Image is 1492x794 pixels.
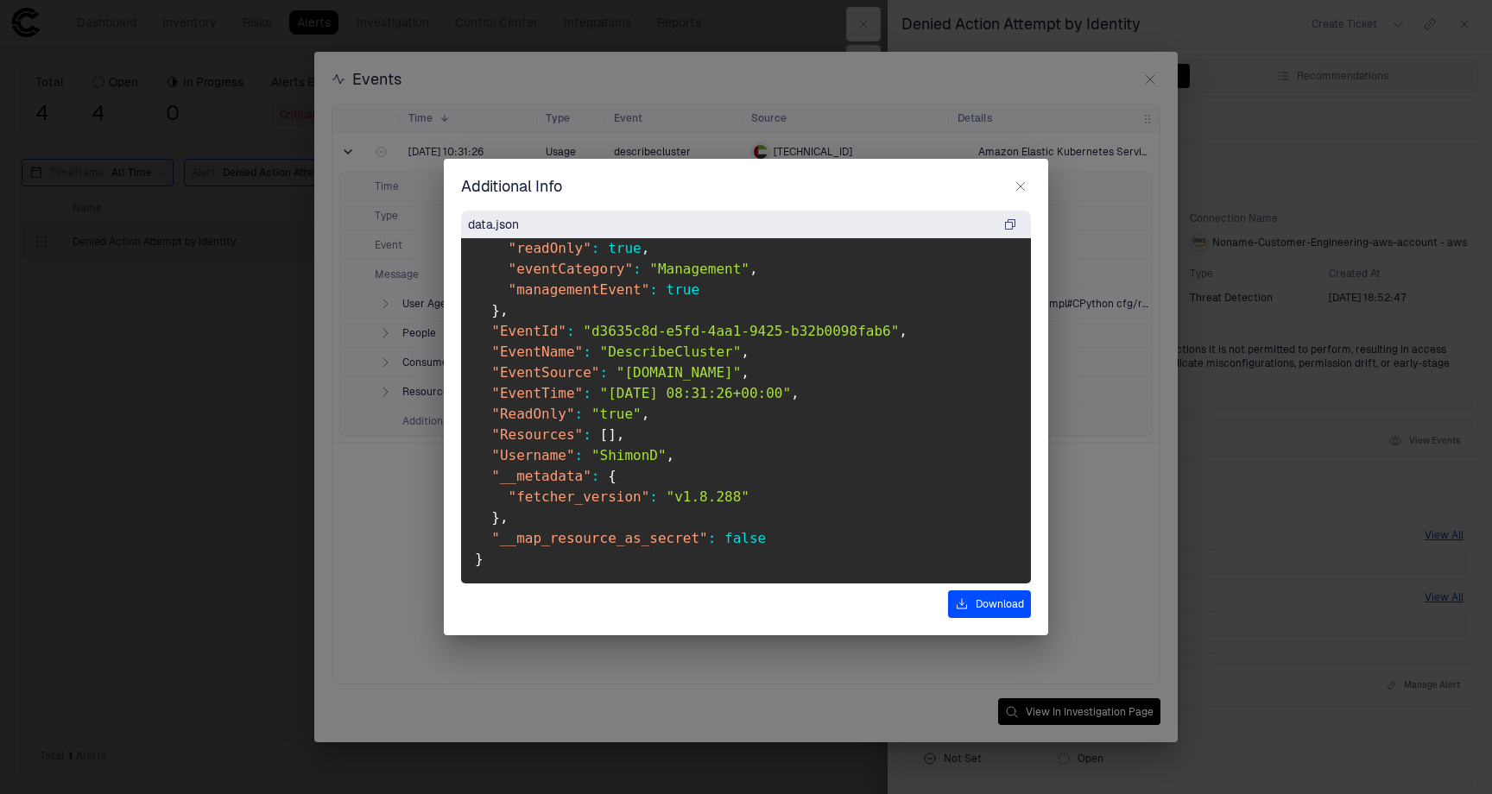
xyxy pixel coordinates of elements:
[491,447,574,463] span: "Username"
[791,385,800,401] span: ,
[608,468,616,484] span: {
[461,176,562,197] span: Additional Info
[491,364,599,381] span: "EventSource"
[591,406,642,422] span: "true"
[491,426,583,443] span: "Resources"
[591,468,600,484] span: :
[633,261,642,277] span: :
[509,281,650,298] span: "managementEvent"
[600,364,609,381] span: :
[575,447,584,463] span: :
[600,343,742,360] span: "DescribeCluster"
[491,343,583,360] span: "EventName"
[566,323,575,339] span: :
[948,590,1031,618] button: Download
[608,240,642,256] span: true
[667,447,675,463] span: ,
[616,426,625,443] span: ,
[583,323,899,339] span: "d3635c8d-e5fd-4aa1-9425-b32b0098fab6"
[649,281,658,298] span: :
[583,385,591,401] span: :
[491,530,707,546] span: "__map_resource_as_secret"
[642,406,650,422] span: ,
[741,364,749,381] span: ,
[649,261,749,277] span: "Management"
[491,468,591,484] span: "__metadata"
[667,281,700,298] span: true
[491,302,500,318] span: }
[583,426,591,443] span: :
[491,385,583,401] span: "EventTime"
[649,488,658,505] span: :
[491,406,574,422] span: "ReadOnly"
[600,426,609,443] span: [
[749,261,758,277] span: ,
[708,530,717,546] span: :
[509,261,634,277] span: "eventCategory"
[491,323,566,339] span: "EventId"
[475,551,484,567] span: }
[591,240,600,256] span: :
[608,426,616,443] span: ]
[600,385,792,401] span: "[DATE] 08:31:26+00:00"
[575,406,584,422] span: :
[468,217,519,232] span: data.json
[509,240,591,256] span: "readOnly"
[724,530,766,546] span: false
[741,343,749,360] span: ,
[591,447,667,463] span: "ShimonD"
[500,302,509,318] span: ,
[667,488,749,505] span: "v1.8.288"
[899,323,907,339] span: ,
[642,240,650,256] span: ,
[491,509,500,526] span: }
[583,343,591,360] span: :
[509,488,650,505] span: "fetcher_version"
[616,364,742,381] span: "[DOMAIN_NAME]"
[500,509,509,526] span: ,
